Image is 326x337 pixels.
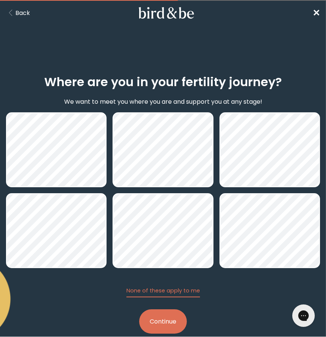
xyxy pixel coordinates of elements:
iframe: Gorgias live chat messenger [288,302,318,330]
p: We want to meet you where you are and support you at any stage! [64,97,262,106]
span: ✕ [312,7,320,19]
button: Back Button [6,8,30,18]
button: None of these apply to me [126,287,200,297]
button: Continue [139,309,187,334]
h2: Where are you in your fertility journey? [44,73,282,91]
a: ✕ [312,6,320,19]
